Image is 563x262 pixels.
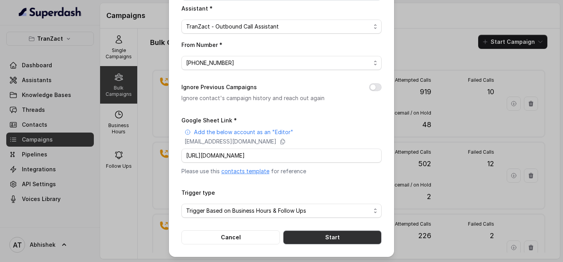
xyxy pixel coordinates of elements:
[181,117,237,124] label: Google Sheet Link *
[181,230,280,244] button: Cancel
[181,20,382,34] button: TranZact - Outbound Call Assistant
[181,56,382,70] button: [PHONE_NUMBER]
[283,230,382,244] button: Start
[181,93,357,103] p: Ignore contact's campaign history and reach out again
[181,167,382,175] p: Please use this for reference
[221,168,269,174] a: contacts template
[186,22,371,31] span: TranZact - Outbound Call Assistant
[181,5,213,12] label: Assistant *
[186,58,371,68] span: [PHONE_NUMBER]
[186,206,371,215] span: Trigger Based on Business Hours & Follow Ups
[181,204,382,218] button: Trigger Based on Business Hours & Follow Ups
[181,189,215,196] label: Trigger type
[181,41,222,48] label: From Number *
[181,83,257,92] label: Ignore Previous Campaigns
[194,128,293,136] p: Add the below account as an "Editor"
[185,138,276,145] p: [EMAIL_ADDRESS][DOMAIN_NAME]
